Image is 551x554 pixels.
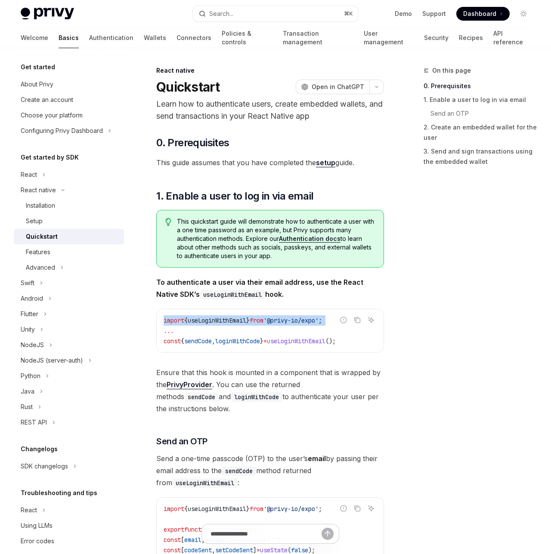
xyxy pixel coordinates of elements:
[21,8,74,20] img: light logo
[344,10,353,17] span: ⌘ K
[395,9,412,18] a: Demo
[200,290,265,299] code: useLoginWithEmail
[279,235,341,243] a: Authentication docs
[424,93,537,107] a: 1. Enable a user to log in via email
[184,505,188,513] span: {
[144,28,166,48] a: Wallets
[21,62,55,72] h5: Get started
[352,503,363,514] button: Copy the contents from the code block
[14,533,124,549] a: Error codes
[222,28,272,48] a: Policies & controls
[193,6,358,22] button: Open search
[21,126,103,136] div: Configuring Privy Dashboard
[14,399,124,415] button: Toggle Rust section
[14,384,124,399] button: Toggle Java section
[181,337,184,345] span: {
[14,260,124,275] button: Toggle Advanced section
[156,66,384,75] div: React native
[14,244,124,260] a: Features
[14,337,124,353] button: Toggle NodeJS section
[164,337,181,345] span: const
[250,317,263,324] span: from
[156,157,384,169] span: This guide assumes that you have completed the guide.
[156,79,220,95] h1: Quickstart
[260,337,263,345] span: }
[21,505,37,515] div: React
[26,200,55,211] div: Installation
[14,353,124,368] button: Toggle NodeJS (server-auth) section
[184,392,219,402] code: sendCode
[156,98,384,122] p: Learn how to authenticate users, create embedded wallets, and send transactions in your React Nat...
[308,454,326,463] strong: email
[156,452,384,489] span: Send a one-time passcode (OTP) to the user’s by passing their email address to the method returne...
[14,77,124,92] a: About Privy
[21,340,44,350] div: NodeJS
[316,158,335,167] a: setup
[14,167,124,182] button: Toggle React section
[312,83,364,91] span: Open in ChatGPT
[424,120,537,145] a: 2. Create an embedded wallet for the user
[21,79,53,89] div: About Privy
[322,528,334,540] button: Send message
[21,309,38,319] div: Flutter
[26,247,50,257] div: Features
[21,417,47,428] div: REST API
[26,216,43,226] div: Setup
[176,28,211,48] a: Connectors
[338,314,349,326] button: Report incorrect code
[517,7,530,21] button: Toggle dark mode
[21,444,58,454] h5: Changelogs
[463,9,496,18] span: Dashboard
[263,505,319,513] span: '@privy-io/expo'
[215,337,260,345] span: loginWithCode
[26,262,55,273] div: Advanced
[21,152,79,163] h5: Get started by SDK
[14,306,124,322] button: Toggle Flutter section
[263,317,319,324] span: '@privy-io/expo'
[21,488,97,498] h5: Troubleshooting and tips
[14,108,124,123] a: Choose your platform
[14,213,124,229] a: Setup
[21,110,83,120] div: Choose your platform
[424,28,449,48] a: Security
[14,502,124,518] button: Toggle React section
[338,503,349,514] button: Report incorrect code
[21,169,37,180] div: React
[184,317,188,324] span: {
[246,505,250,513] span: }
[21,402,33,412] div: Rust
[14,123,124,138] button: Toggle Configuring Privy Dashboard section
[21,28,48,48] a: Welcome
[164,327,174,335] span: ...
[250,505,263,513] span: from
[21,536,54,546] div: Error codes
[14,518,124,533] a: Using LLMs
[21,185,56,195] div: React native
[59,28,79,48] a: Basics
[424,107,537,120] a: Send an OTP
[156,189,313,203] span: 1. Enable a user to log in via email
[188,317,246,324] span: useLoginWithEmail
[263,337,267,345] span: =
[177,217,375,260] span: This quickstart guide will demonstrate how to authenticate a user with a one time password as an ...
[14,92,124,108] a: Create an account
[424,79,537,93] a: 0. Prerequisites
[14,322,124,337] button: Toggle Unity section
[459,28,483,48] a: Recipes
[188,505,246,513] span: useLoginWithEmail
[167,380,212,389] a: PrivyProvider
[267,337,325,345] span: useLoginWithEmail
[364,28,414,48] a: User management
[493,28,530,48] a: API reference
[296,80,369,94] button: Open in ChatGPT
[21,355,83,366] div: NodeJS (server-auth)
[164,317,184,324] span: import
[222,466,256,476] code: sendCode
[184,337,212,345] span: sendCode
[365,503,377,514] button: Ask AI
[21,278,34,288] div: Swift
[21,371,40,381] div: Python
[319,505,322,513] span: ;
[21,324,35,335] div: Unity
[89,28,133,48] a: Authentication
